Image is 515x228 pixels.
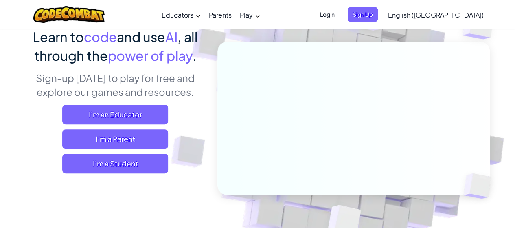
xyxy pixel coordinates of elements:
[315,7,340,22] button: Login
[162,11,193,19] span: Educators
[26,71,205,99] p: Sign-up [DATE] to play for free and explore our games and resources.
[158,4,205,26] a: Educators
[205,4,236,26] a: Parents
[193,47,197,64] span: .
[388,11,484,19] span: English ([GEOGRAPHIC_DATA])
[165,29,178,45] span: AI
[384,4,488,26] a: English ([GEOGRAPHIC_DATA])
[449,156,511,216] img: Overlap cubes
[236,4,264,26] a: Play
[348,7,378,22] button: Sign Up
[33,6,105,23] img: CodeCombat logo
[117,29,165,45] span: and use
[62,129,168,149] a: I'm a Parent
[62,105,168,124] a: I'm an Educator
[62,154,168,173] button: I'm a Student
[108,47,193,64] span: power of play
[33,29,84,45] span: Learn to
[84,29,117,45] span: code
[240,11,253,19] span: Play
